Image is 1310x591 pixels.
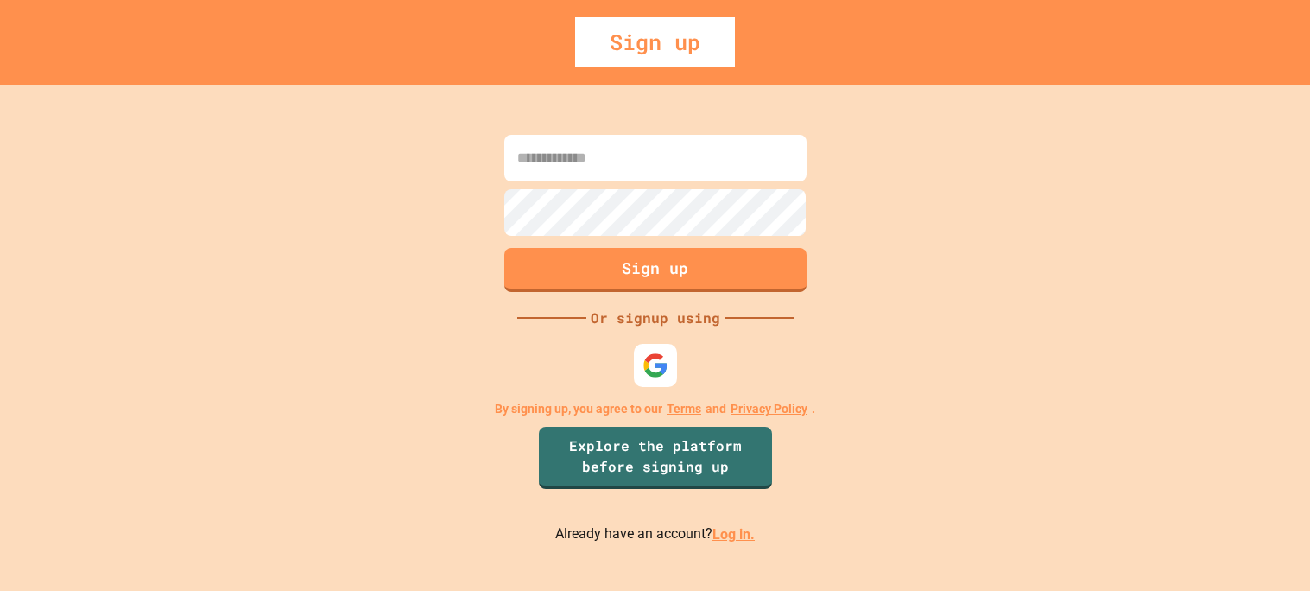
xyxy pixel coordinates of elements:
[555,524,755,545] p: Already have an account?
[539,427,772,489] a: Explore the platform before signing up
[712,526,755,543] a: Log in.
[495,400,815,418] p: By signing up, you agree to our and .
[667,400,701,418] a: Terms
[504,248,807,292] button: Sign up
[731,400,807,418] a: Privacy Policy
[575,17,735,67] div: Sign up
[586,308,725,328] div: Or signup using
[642,353,668,378] img: google-icon.svg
